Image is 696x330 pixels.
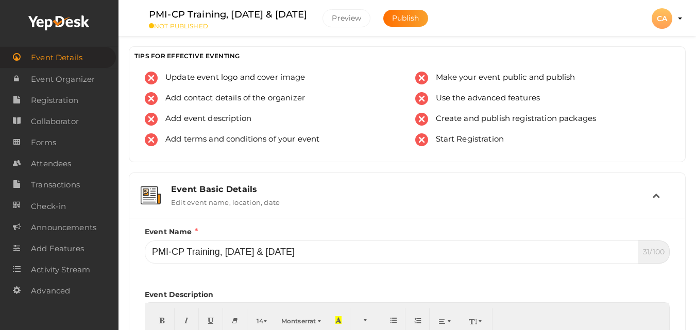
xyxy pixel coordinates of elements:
span: 31/100 [638,240,670,264]
img: error.svg [145,113,158,126]
label: Event Description [145,289,213,300]
span: Collaborator [31,111,79,132]
span: Attendees [31,153,71,174]
span: Announcements [31,217,96,238]
span: 14 [257,317,263,325]
span: Add Features [31,238,84,259]
img: error.svg [145,92,158,105]
img: error.svg [145,133,158,146]
label: Event Name [145,226,198,238]
span: Update event logo and cover image [158,72,305,84]
span: Create and publish registration packages [428,113,597,126]
img: error.svg [415,133,428,146]
span: Make your event public and publish [428,72,575,84]
span: Forms [31,132,56,153]
span: Event Details [31,47,82,68]
label: PMI-CP Training, [DATE] & [DATE] [149,7,307,22]
img: event-details.svg [141,186,161,204]
label: Edit event name, location, date [171,194,280,206]
img: error.svg [415,113,428,126]
span: Add event description [158,113,251,126]
h3: TIPS FOR EFFECTIVE EVENTING [134,52,680,60]
button: Publish [383,10,428,27]
button: CA [649,8,675,29]
div: CA [652,8,672,29]
span: Advanced [31,281,70,301]
img: error.svg [145,72,158,84]
span: Use the advanced features [428,92,540,105]
span: Start Registration [428,133,504,146]
span: Activity Stream [31,259,90,280]
span: Add terms and conditions of your event [158,133,319,146]
span: Add contact details of the organizer [158,92,305,105]
a: Event Basic Details Edit event name, location, date [134,199,680,209]
span: Registration [31,90,78,111]
div: Event Basic Details [171,184,652,194]
profile-pic: CA [652,14,672,23]
span: Transactions [31,175,80,195]
span: Event Organizer [31,69,95,90]
img: error.svg [415,72,428,84]
button: Preview [322,9,370,27]
img: error.svg [415,92,428,105]
span: Check-in [31,196,66,217]
span: Montserrat [281,317,316,325]
small: NOT PUBLISHED [149,22,307,30]
input: Please enter Event Name [145,240,638,264]
span: Publish [392,13,419,23]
